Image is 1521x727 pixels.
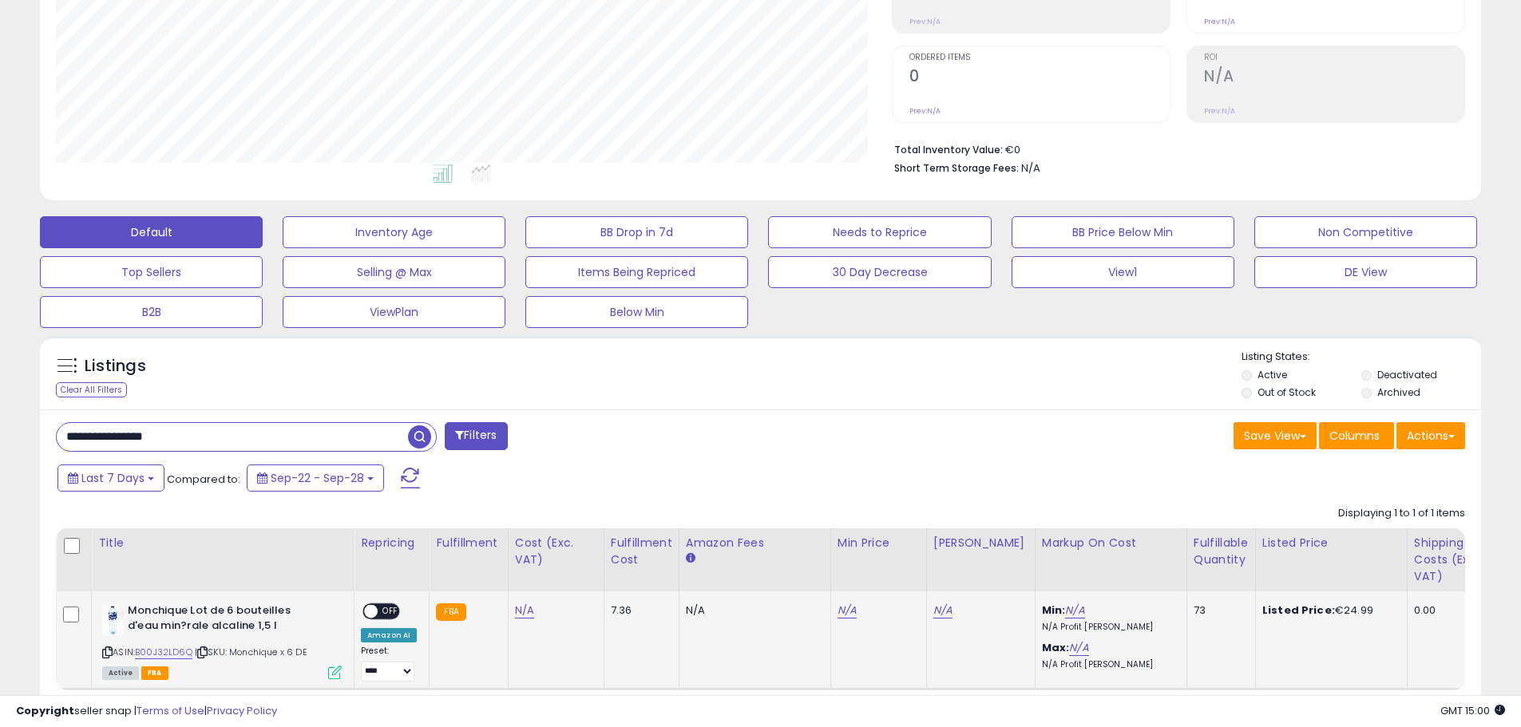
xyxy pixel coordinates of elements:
button: BB Price Below Min [1012,216,1234,248]
div: 73 [1194,603,1243,618]
b: Total Inventory Value: [894,143,1003,156]
button: Default [40,216,263,248]
button: Top Sellers [40,256,263,288]
b: Min: [1042,603,1066,618]
b: Max: [1042,640,1070,655]
button: Columns [1319,422,1394,449]
a: N/A [1069,640,1088,656]
span: Last 7 Days [81,470,145,486]
label: Active [1258,368,1287,381]
a: Privacy Policy [207,703,277,718]
button: ViewPlan [283,296,505,328]
button: Actions [1396,422,1465,449]
div: [PERSON_NAME] [933,535,1028,551]
div: Amazon AI [361,628,417,642]
div: Repricing [361,535,422,551]
div: ASIN: [102,603,342,678]
div: Markup on Cost [1042,535,1180,551]
div: 0.00 [1414,603,1491,618]
span: N/A [1021,160,1040,176]
p: N/A Profit [PERSON_NAME] [1042,659,1174,670]
button: Filters [445,422,507,450]
div: Min Price [838,535,920,551]
div: Amazon Fees [686,535,824,551]
th: The percentage added to the cost of goods (COGS) that forms the calculator for Min & Max prices. [1035,528,1186,591]
a: N/A [838,603,857,618]
button: Needs to Reprice [768,216,991,248]
small: FBA [436,603,465,621]
button: Save View [1234,422,1317,449]
a: Terms of Use [137,703,204,718]
a: N/A [933,603,953,618]
span: ROI [1204,53,1464,62]
span: All listings currently available for purchase on Amazon [102,666,139,680]
div: seller snap | | [16,704,277,719]
span: FBA [141,666,168,680]
button: Below Min [525,296,748,328]
span: Compared to: [167,472,240,487]
small: Prev: N/A [1204,17,1235,26]
div: €24.99 [1262,603,1395,618]
button: View1 [1012,256,1234,288]
div: Clear All Filters [56,382,127,397]
b: Monchique Lot de 6 bouteilles d'eau min?rale alcaline 1,5 l [128,603,322,637]
a: N/A [1065,603,1084,618]
button: Non Competitive [1254,216,1477,248]
button: Last 7 Days [57,464,164,492]
span: Sep-22 - Sep-28 [271,470,364,486]
div: 7.36 [611,603,667,618]
p: Listing States: [1242,350,1481,365]
div: N/A [686,603,818,618]
small: Amazon Fees. [686,551,695,566]
div: Displaying 1 to 1 of 1 items [1338,506,1465,521]
a: B00J32LD6Q [135,646,192,659]
img: 31VBAp97KGL._SL40_.jpg [102,603,124,635]
div: Cost (Exc. VAT) [515,535,597,568]
button: B2B [40,296,263,328]
button: Selling @ Max [283,256,505,288]
a: N/A [515,603,534,618]
button: Items Being Repriced [525,256,748,288]
h2: 0 [909,67,1170,89]
button: DE View [1254,256,1477,288]
small: Prev: N/A [909,106,941,116]
div: Shipping Costs (Exc. VAT) [1414,535,1496,585]
button: BB Drop in 7d [525,216,748,248]
div: Fulfillable Quantity [1194,535,1249,568]
small: Prev: N/A [909,17,941,26]
div: Preset: [361,646,417,682]
b: Listed Price: [1262,603,1335,618]
span: 2025-10-6 15:00 GMT [1440,703,1505,718]
button: Sep-22 - Sep-28 [247,464,384,492]
label: Archived [1377,385,1420,399]
small: Prev: N/A [1204,106,1235,116]
strong: Copyright [16,703,74,718]
span: Columns [1329,428,1380,444]
div: Fulfillment Cost [611,535,672,568]
label: Deactivated [1377,368,1437,381]
b: Short Term Storage Fees: [894,161,1019,175]
label: Out of Stock [1258,385,1316,399]
span: OFF [378,605,403,618]
span: | SKU: Monchique x 6 DE [195,646,307,658]
p: N/A Profit [PERSON_NAME] [1042,622,1174,633]
div: Title [98,535,347,551]
span: Ordered Items [909,53,1170,62]
h2: N/A [1204,67,1464,89]
div: Listed Price [1262,535,1400,551]
li: €0 [894,139,1453,158]
h5: Listings [85,355,146,377]
button: 30 Day Decrease [768,256,991,288]
button: Inventory Age [283,216,505,248]
div: Fulfillment [436,535,501,551]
